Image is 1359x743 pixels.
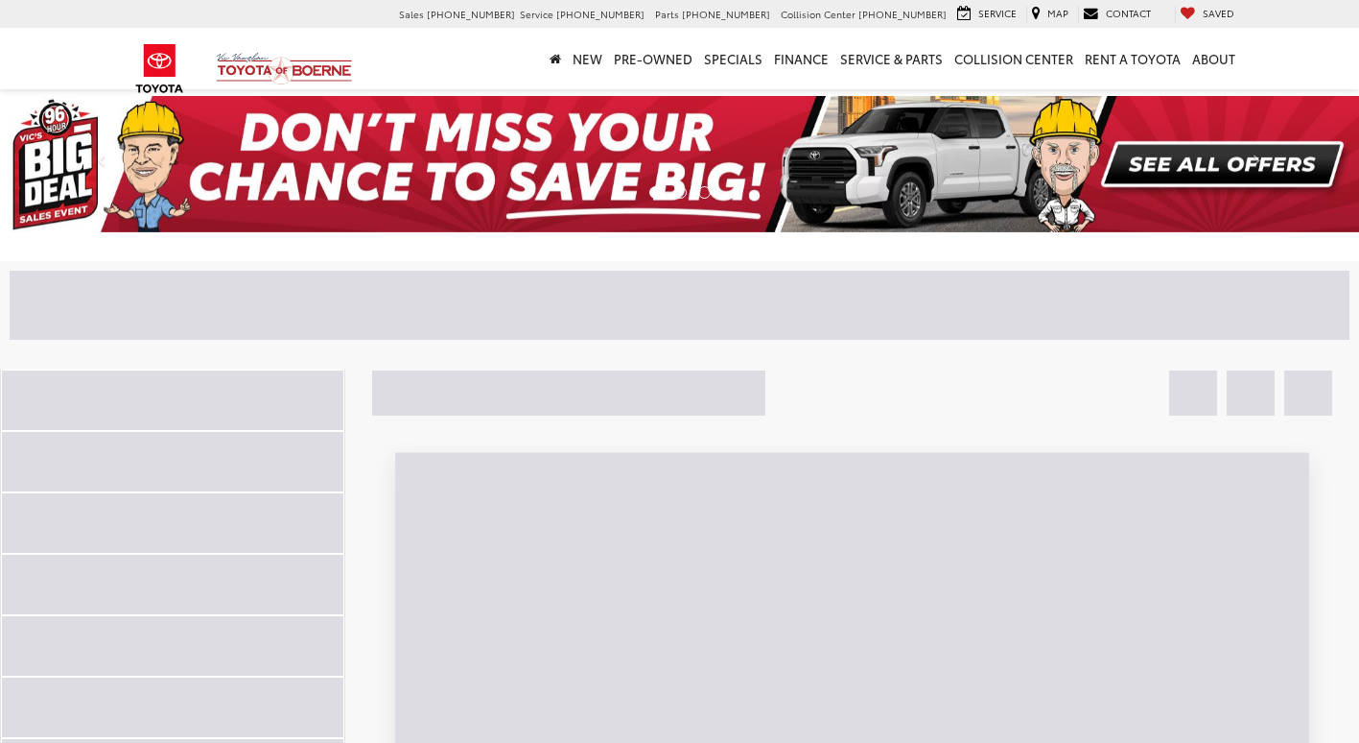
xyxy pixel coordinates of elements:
span: Contact [1106,6,1151,20]
a: Service & Parts: Opens in a new tab [834,28,949,89]
a: Pre-Owned [608,28,698,89]
span: Collision Center [781,7,855,21]
a: New [567,28,608,89]
a: Specials [698,28,768,89]
span: Parts [655,7,679,21]
a: My Saved Vehicles [1175,6,1239,23]
span: Map [1047,6,1068,20]
a: Collision Center [949,28,1079,89]
span: [PHONE_NUMBER] [682,7,770,21]
a: About [1186,28,1241,89]
span: Service [520,7,553,21]
span: [PHONE_NUMBER] [858,7,947,21]
span: Sales [399,7,424,21]
span: [PHONE_NUMBER] [427,7,515,21]
a: Service [952,6,1021,23]
a: Contact [1078,6,1156,23]
a: Map [1026,6,1073,23]
a: Finance [768,28,834,89]
img: Toyota [124,37,196,100]
span: Saved [1203,6,1234,20]
img: Vic Vaughan Toyota of Boerne [216,52,353,85]
span: Service [978,6,1017,20]
a: Rent a Toyota [1079,28,1186,89]
span: [PHONE_NUMBER] [556,7,644,21]
a: Home [544,28,567,89]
